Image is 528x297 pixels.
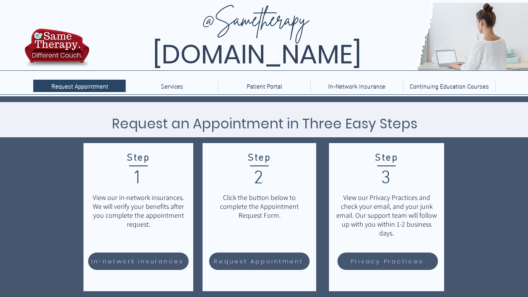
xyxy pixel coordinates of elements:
[48,80,112,92] p: Request Appointment
[126,80,218,92] div: Services
[243,80,286,92] p: Patient Portal
[89,193,187,229] p: View our in-network insurances. We will verify your benefits after you complete the appointment r...
[324,80,389,92] p: In-Network Insurance
[310,80,403,92] a: In-Network Insurance
[375,152,398,164] span: Step
[335,193,438,237] p: View our Privacy Practices and check your email, and your junk email. Our support team will follo...
[210,193,308,220] p: Click the button below to complete the Appointment Request Form.
[337,253,438,270] a: Privacy Practices
[22,27,92,73] img: TBH.US
[133,167,143,190] span: 1
[91,257,184,266] span: In-network insurances
[153,36,361,73] span: [DOMAIN_NAME]
[214,257,303,266] span: Request Appointment
[381,167,392,190] span: 3
[33,80,126,92] a: Request Appointment
[127,152,150,164] span: Step
[75,113,455,134] h3: Request an Appointment in Three Easy Steps
[351,257,424,266] span: Privacy Practices
[88,253,189,270] a: In-network insurances
[248,152,271,164] span: Step
[406,80,493,92] p: Continuing Education Courses
[403,80,495,92] a: Continuing Education Courses
[254,167,264,190] span: 2
[209,253,310,270] a: Request Appointment
[157,80,187,92] p: Services
[218,80,310,92] a: Patient Portal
